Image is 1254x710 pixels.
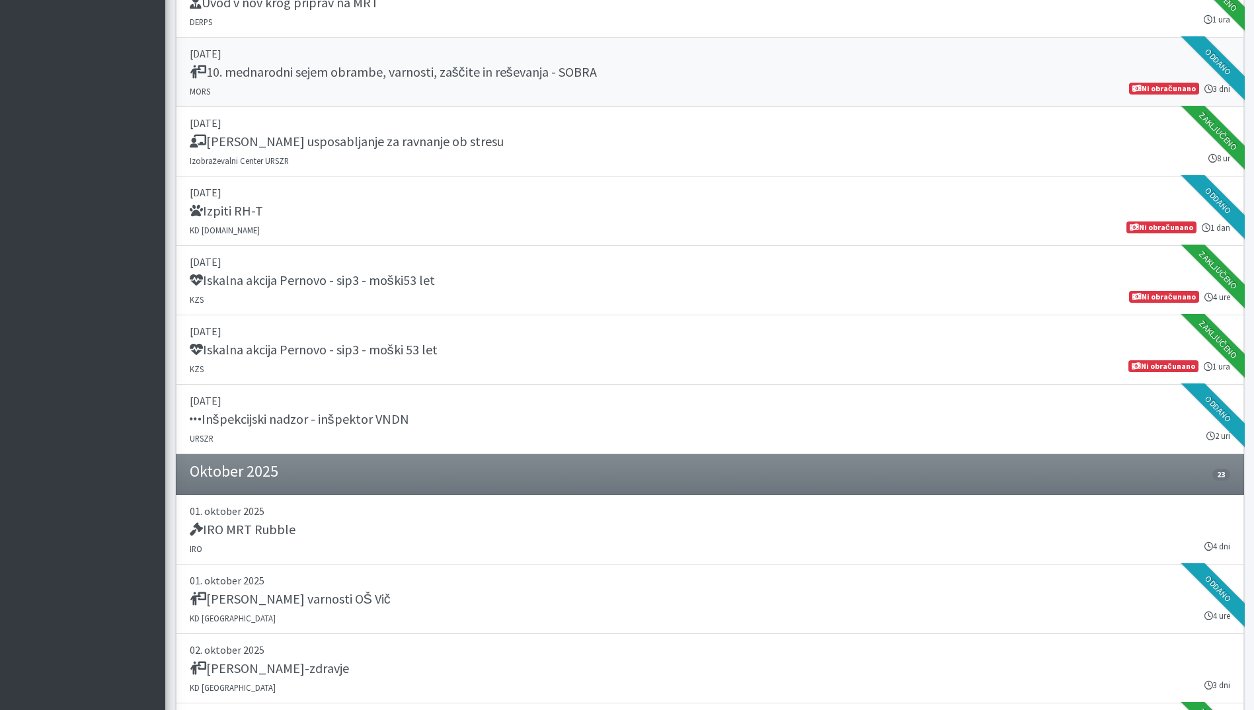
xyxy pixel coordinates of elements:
[190,272,435,288] h5: Iskalna akcija Pernovo - sip3 - moški53 let
[176,315,1244,385] a: [DATE] Iskalna akcija Pernovo - sip3 - moški 53 let KZS 1 ura Ni obračunano Zaključeno
[190,433,214,444] small: URSZR
[190,543,202,554] small: IRO
[190,393,1230,409] p: [DATE]
[1212,469,1230,481] span: 23
[1129,291,1198,303] span: Ni obračunano
[190,134,504,149] h5: [PERSON_NAME] usposabljanje za ravnanje ob stresu
[190,591,391,607] h5: [PERSON_NAME] varnosti OŠ Vič
[190,572,1230,588] p: 01. oktober 2025
[190,411,409,427] h5: Inšpekcijski nadzor - inšpektor VNDN
[190,613,276,623] small: KD [GEOGRAPHIC_DATA]
[190,642,1230,658] p: 02. oktober 2025
[190,660,349,676] h5: [PERSON_NAME]-zdravje
[1204,540,1230,553] small: 4 dni
[190,155,289,166] small: Izobraževalni Center URSZR
[190,522,295,537] h5: IRO MRT Rubble
[176,246,1244,315] a: [DATE] Iskalna akcija Pernovo - sip3 - moški53 let KZS 4 ure Ni obračunano Zaključeno
[1129,83,1198,95] span: Ni obračunano
[190,462,278,481] h4: Oktober 2025
[190,184,1230,200] p: [DATE]
[190,64,597,80] h5: 10. mednarodni sejem obrambe, varnosti, zaščite in reševanja - SOBRA
[190,254,1230,270] p: [DATE]
[1126,221,1196,233] span: Ni obračunano
[1204,679,1230,691] small: 3 dni
[190,17,212,27] small: DERPS
[176,107,1244,177] a: [DATE] [PERSON_NAME] usposabljanje za ravnanje ob stresu Izobraževalni Center URSZR 8 ur Zaključeno
[190,115,1230,131] p: [DATE]
[190,46,1230,61] p: [DATE]
[190,342,438,358] h5: Iskalna akcija Pernovo - sip3 - moški 53 let
[190,225,260,235] small: KD [DOMAIN_NAME]
[176,565,1244,634] a: 01. oktober 2025 [PERSON_NAME] varnosti OŠ Vič KD [GEOGRAPHIC_DATA] 4 ure Oddano
[190,323,1230,339] p: [DATE]
[176,38,1244,107] a: [DATE] 10. mednarodni sejem obrambe, varnosti, zaščite in reševanja - SOBRA MORS 3 dni Ni obračun...
[176,177,1244,246] a: [DATE] Izpiti RH-T KD [DOMAIN_NAME] 1 dan Ni obračunano Oddano
[176,385,1244,454] a: [DATE] Inšpekcijski nadzor - inšpektor VNDN URSZR 2 uri Oddano
[176,634,1244,703] a: 02. oktober 2025 [PERSON_NAME]-zdravje KD [GEOGRAPHIC_DATA] 3 dni
[190,503,1230,519] p: 01. oktober 2025
[190,364,204,374] small: KZS
[190,86,210,97] small: MORS
[1128,360,1198,372] span: Ni obračunano
[190,294,204,305] small: KZS
[190,203,263,219] h5: Izpiti RH-T
[176,495,1244,565] a: 01. oktober 2025 IRO MRT Rubble IRO 4 dni
[190,682,276,693] small: KD [GEOGRAPHIC_DATA]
